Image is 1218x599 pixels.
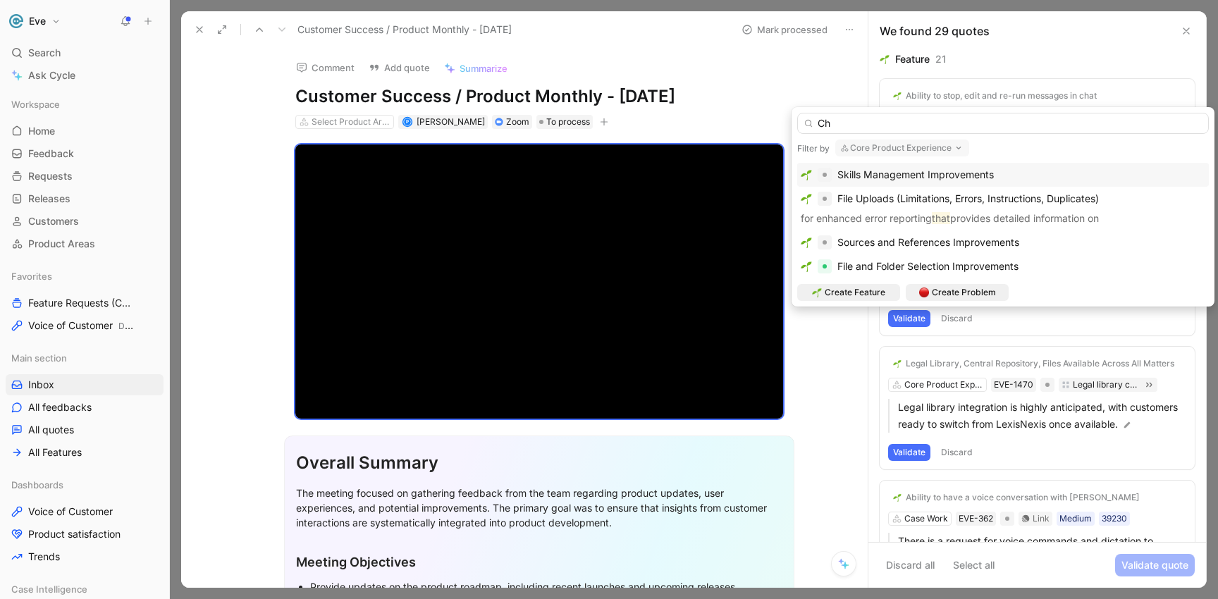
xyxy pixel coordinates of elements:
mark: that [932,212,950,224]
span: Sources and References Improvements [837,236,1019,248]
p: for enhanced error reporting provides detailed information on [801,210,1205,227]
img: 🌱 [812,288,822,297]
img: 🌱 [801,169,812,180]
button: Core Product Experience [835,140,969,156]
span: File and Folder Selection Improvements [837,260,1019,272]
img: 🌱 [801,237,812,248]
input: Link to feature or problem [797,113,1209,134]
span: Create Problem [932,285,996,299]
img: 🌱 [801,261,812,272]
span: File Uploads (Limitations, Errors, Instructions, Duplicates) [837,192,1099,204]
span: Create Feature [825,285,885,299]
div: Filter by [797,143,830,154]
img: 🌱 [801,193,812,204]
span: Skills Management Improvements [837,168,994,180]
img: 🔴 [919,288,929,297]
